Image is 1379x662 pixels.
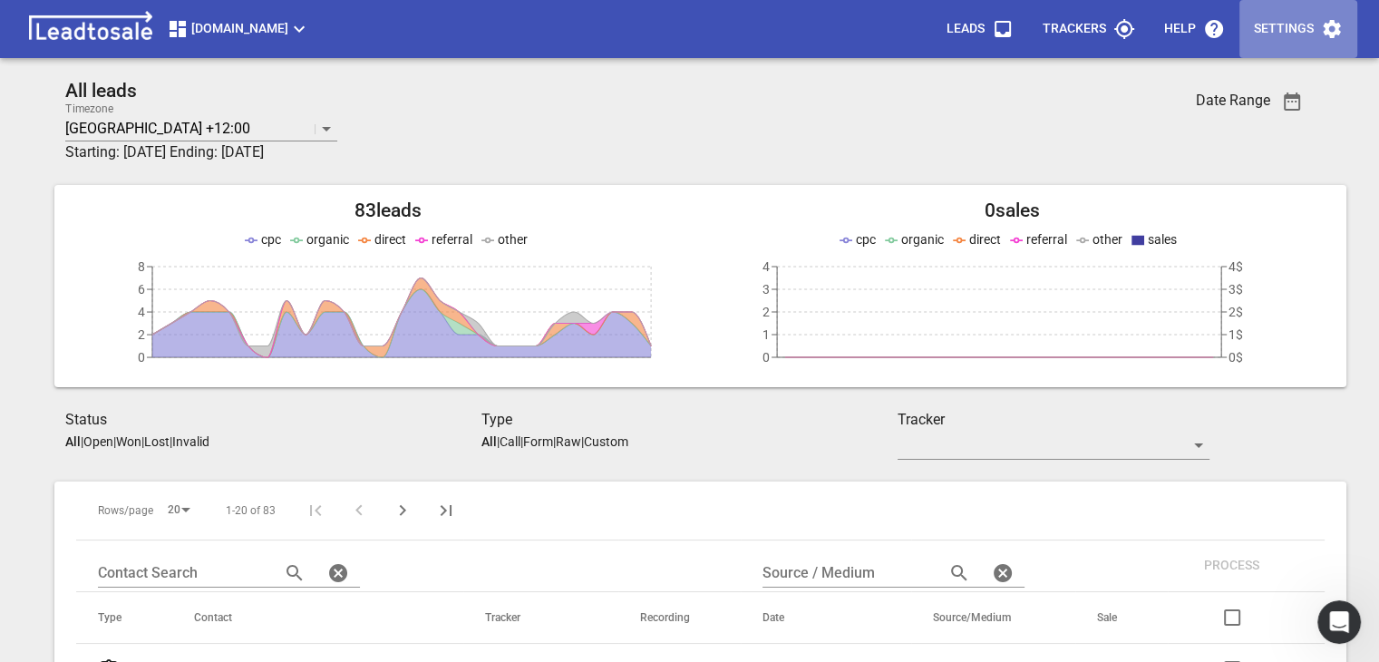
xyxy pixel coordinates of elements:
[497,434,500,449] span: |
[481,409,898,431] h3: Type
[116,434,141,449] p: Won
[65,141,1105,163] h3: Starting: [DATE] Ending: [DATE]
[1228,259,1243,274] tspan: 4$
[113,434,116,449] span: |
[170,434,172,449] span: |
[1093,232,1122,247] span: other
[81,434,83,449] span: |
[762,305,770,319] tspan: 2
[76,200,701,222] h2: 83 leads
[1228,327,1243,342] tspan: 1$
[306,232,349,247] span: organic
[1075,592,1168,644] th: Sale
[1196,92,1270,109] h3: Date Range
[1148,232,1177,247] span: sales
[1317,600,1361,644] iframe: Intercom live chat
[65,118,250,139] p: [GEOGRAPHIC_DATA] +12:00
[1043,20,1106,38] p: Trackers
[138,327,145,342] tspan: 2
[500,434,520,449] p: Call
[1254,20,1314,38] p: Settings
[741,592,911,644] th: Date
[481,434,497,449] aside: All
[1228,282,1243,297] tspan: 3$
[65,80,1105,102] h2: All leads
[762,282,770,297] tspan: 3
[856,232,876,247] span: cpc
[520,434,523,449] span: |
[138,259,145,274] tspan: 8
[83,434,113,449] p: Open
[172,434,209,449] p: Invalid
[498,232,528,247] span: other
[1228,305,1243,319] tspan: 2$
[1164,20,1196,38] p: Help
[911,592,1075,644] th: Source/Medium
[160,11,317,47] button: [DOMAIN_NAME]
[901,232,944,247] span: organic
[144,434,170,449] p: Lost
[556,434,581,449] p: Raw
[138,282,145,297] tspan: 6
[432,232,472,247] span: referral
[762,350,770,365] tspan: 0
[172,592,463,644] th: Contact
[1228,350,1243,365] tspan: 0$
[581,434,584,449] span: |
[141,434,144,449] span: |
[701,200,1326,222] h2: 0 sales
[76,592,172,644] th: Type
[261,232,281,247] span: cpc
[374,232,406,247] span: direct
[584,434,628,449] p: Custom
[523,434,553,449] p: Form
[138,305,145,319] tspan: 4
[160,498,197,522] div: 20
[762,327,770,342] tspan: 1
[618,592,741,644] th: Recording
[553,434,556,449] span: |
[762,259,770,274] tspan: 4
[381,489,424,532] button: Next Page
[65,434,81,449] aside: All
[1270,80,1314,123] button: Date Range
[167,18,310,40] span: [DOMAIN_NAME]
[898,409,1209,431] h3: Tracker
[463,592,618,644] th: Tracker
[226,503,276,519] span: 1-20 of 83
[65,409,481,431] h3: Status
[969,232,1001,247] span: direct
[138,350,145,365] tspan: 0
[98,503,153,519] span: Rows/page
[947,20,985,38] p: Leads
[65,103,113,114] label: Timezone
[424,489,468,532] button: Last Page
[1026,232,1067,247] span: referral
[22,11,160,47] img: logo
